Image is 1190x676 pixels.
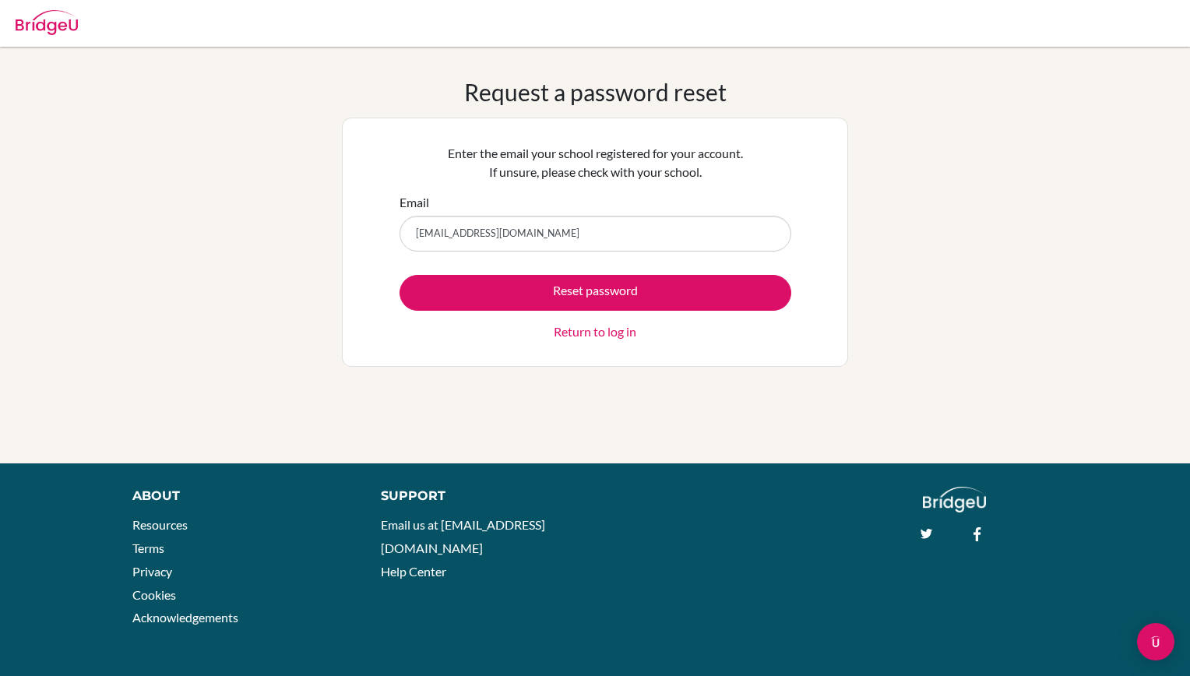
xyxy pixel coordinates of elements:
a: Privacy [132,564,172,579]
a: Resources [132,517,188,532]
img: logo_white@2x-f4f0deed5e89b7ecb1c2cc34c3e3d731f90f0f143d5ea2071677605dd97b5244.png [923,487,986,512]
label: Email [400,193,429,212]
a: Return to log in [554,322,636,341]
a: Acknowledgements [132,610,238,625]
div: About [132,487,347,505]
h1: Request a password reset [464,78,727,106]
p: Enter the email your school registered for your account. If unsure, please check with your school. [400,144,791,181]
a: Terms [132,540,164,555]
a: Email us at [EMAIL_ADDRESS][DOMAIN_NAME] [381,517,545,555]
a: Help Center [381,564,446,579]
a: Cookies [132,587,176,602]
div: Support [381,487,579,505]
div: Open Intercom Messenger [1137,623,1174,660]
img: Bridge-U [16,10,78,35]
button: Reset password [400,275,791,311]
